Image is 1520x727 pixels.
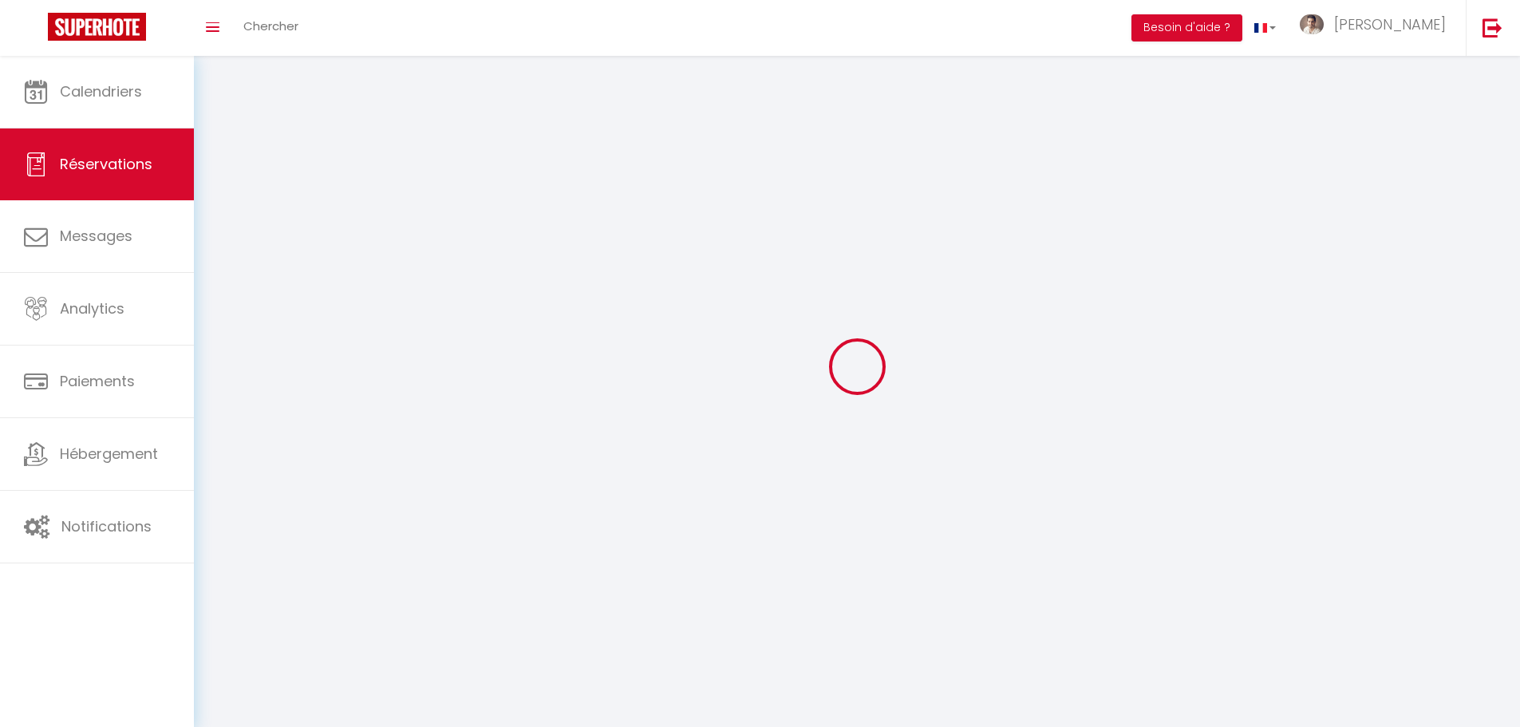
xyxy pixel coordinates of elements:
img: logout [1482,18,1502,38]
span: Hébergement [60,444,158,464]
img: ... [1300,14,1324,34]
span: Réservations [60,154,152,174]
span: Chercher [243,18,298,34]
span: Calendriers [60,81,142,101]
span: Analytics [60,298,124,318]
span: Messages [60,226,132,246]
button: Besoin d'aide ? [1131,14,1242,41]
span: [PERSON_NAME] [1334,14,1446,34]
img: Super Booking [48,13,146,41]
span: Paiements [60,371,135,391]
span: Notifications [61,516,152,536]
